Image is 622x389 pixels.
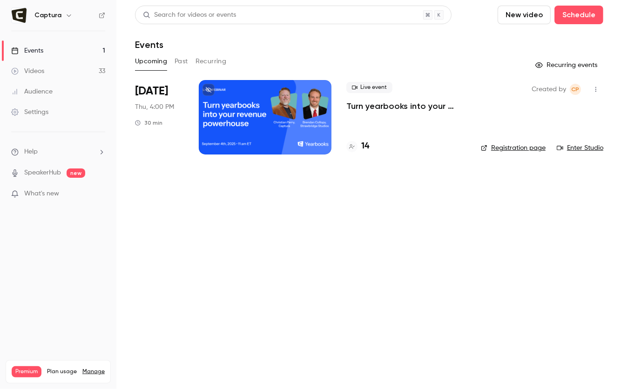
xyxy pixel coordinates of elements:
span: [DATE] [135,84,168,99]
a: 14 [346,140,369,153]
span: Claudia Platzer [570,84,581,95]
button: Schedule [554,6,603,24]
div: Events [11,46,43,55]
h6: Captura [34,11,61,20]
div: Search for videos or events [143,10,236,20]
button: Past [175,54,188,69]
span: Premium [12,366,41,377]
iframe: Noticeable Trigger [94,190,105,198]
div: Sep 4 Thu, 4:00 PM (Europe/London) [135,80,184,154]
span: Thu, 4:00 PM [135,102,174,112]
span: Created by [532,84,566,95]
h4: 14 [361,140,369,153]
span: new [67,168,85,178]
button: Upcoming [135,54,167,69]
a: Enter Studio [557,143,603,153]
button: New video [498,6,551,24]
a: Manage [82,368,105,376]
div: Settings [11,107,48,117]
span: CP [572,84,580,95]
a: Turn yearbooks into your revenue powerhouse [346,101,466,112]
div: 30 min [135,119,162,127]
div: Videos [11,67,44,76]
a: Registration page [481,143,546,153]
span: What's new [24,189,59,199]
li: help-dropdown-opener [11,147,105,157]
span: Help [24,147,38,157]
div: Audience [11,87,53,96]
h1: Events [135,39,163,50]
a: SpeakerHub [24,168,61,178]
button: Recurring events [531,58,603,73]
img: Captura [12,8,27,23]
button: Recurring [196,54,227,69]
span: Live event [346,82,392,93]
span: Plan usage [47,368,77,376]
